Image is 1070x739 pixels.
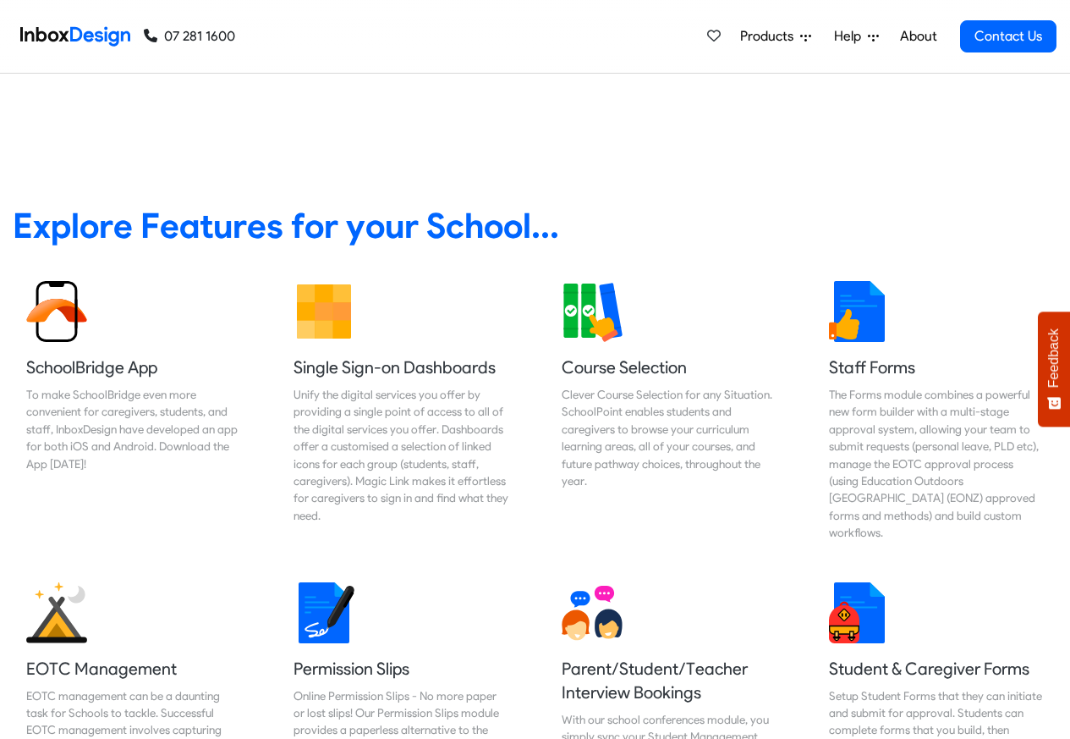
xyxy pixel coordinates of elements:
img: 2022_01_13_icon_course_selection.svg [562,281,623,342]
img: 2022_01_13_icon_conversation.svg [562,582,623,643]
a: Help [827,19,886,53]
img: 2022_01_25_icon_eonz.svg [26,582,87,643]
div: The Forms module combines a powerful new form builder with a multi-stage approval system, allowin... [829,386,1044,542]
div: Clever Course Selection for any Situation. SchoolPoint enables students and caregivers to browse ... [562,386,776,489]
h5: Staff Forms [829,356,1044,379]
img: 2022_01_13_icon_sb_app.svg [26,281,87,342]
div: Unify the digital services you offer by providing a single point of access to all of the digital ... [294,386,508,524]
span: Feedback [1046,328,1062,388]
a: 07 281 1600 [144,26,235,47]
span: Products [740,26,800,47]
span: Help [834,26,868,47]
h5: EOTC Management [26,657,241,681]
img: 2022_01_18_icon_signature.svg [294,582,354,643]
h5: Parent/Student/Teacher Interview Bookings [562,657,776,704]
a: SchoolBridge App To make SchoolBridge even more convenient for caregivers, students, and staff, I... [13,267,255,555]
h5: SchoolBridge App [26,356,241,379]
h5: Single Sign-on Dashboards [294,356,508,379]
h5: Permission Slips [294,657,508,681]
img: 2022_01_13_icon_thumbsup.svg [829,281,890,342]
a: About [895,19,941,53]
h5: Course Selection [562,356,776,379]
a: Contact Us [960,20,1056,52]
a: Single Sign-on Dashboards Unify the digital services you offer by providing a single point of acc... [280,267,522,555]
img: 2022_01_13_icon_grid.svg [294,281,354,342]
img: 2022_01_13_icon_student_form.svg [829,582,890,643]
a: Staff Forms The Forms module combines a powerful new form builder with a multi-stage approval sys... [815,267,1057,555]
div: To make SchoolBridge even more convenient for caregivers, students, and staff, InboxDesign have d... [26,386,241,472]
button: Feedback - Show survey [1038,312,1070,427]
h5: Student & Caregiver Forms [829,657,1044,681]
a: Products [733,19,818,53]
a: Course Selection Clever Course Selection for any Situation. SchoolPoint enables students and care... [548,267,790,555]
heading: Explore Features for your School... [13,204,1057,247]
